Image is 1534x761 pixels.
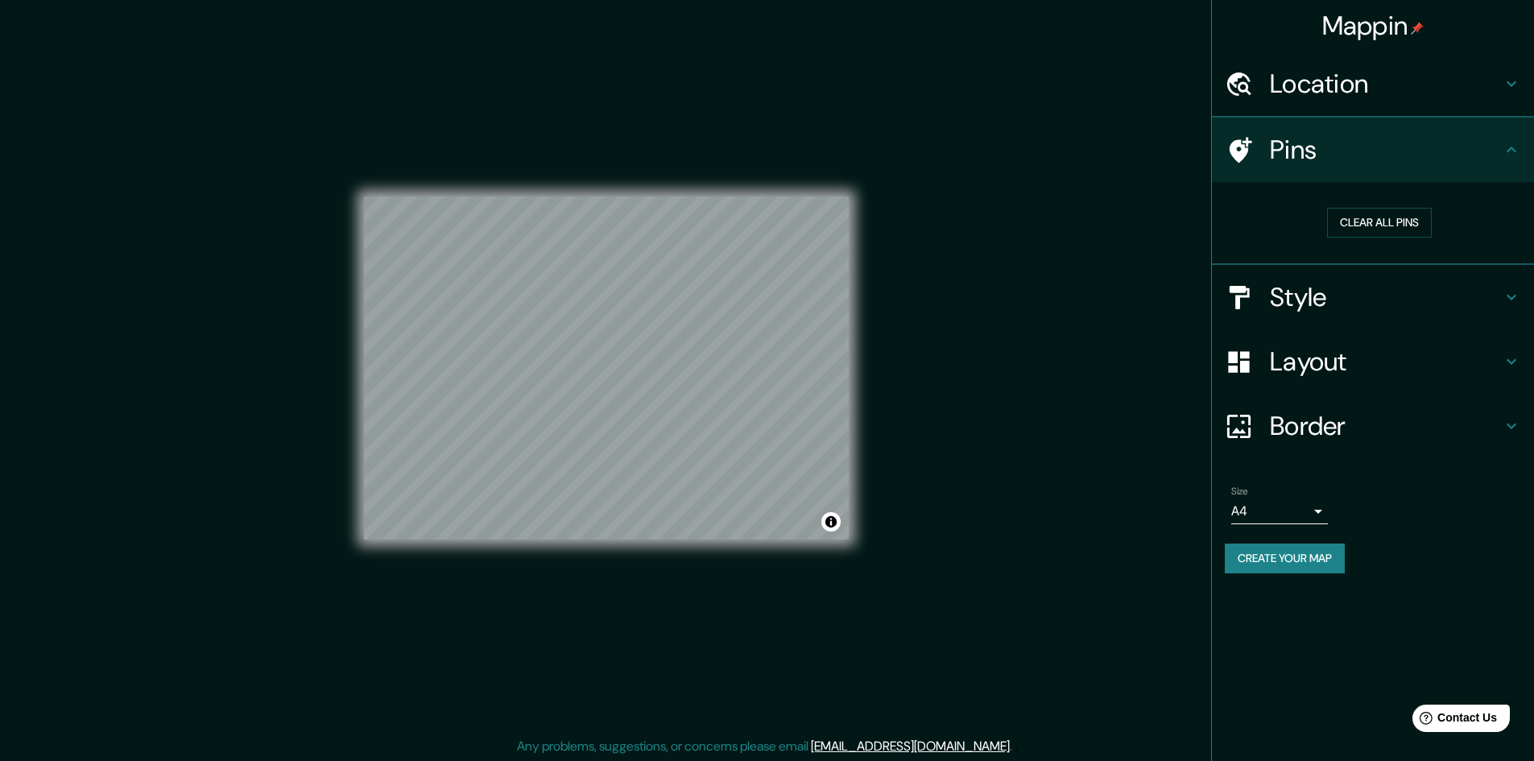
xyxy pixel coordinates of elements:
div: Layout [1212,329,1534,394]
h4: Style [1270,281,1502,313]
div: A4 [1231,498,1328,524]
div: . [1012,737,1015,756]
a: [EMAIL_ADDRESS][DOMAIN_NAME] [811,738,1010,755]
div: Location [1212,52,1534,116]
button: Create your map [1225,544,1345,573]
p: Any problems, suggestions, or concerns please email . [517,737,1012,756]
img: pin-icon.png [1411,22,1424,35]
div: Border [1212,394,1534,458]
h4: Mappin [1322,10,1424,42]
button: Toggle attribution [821,512,841,531]
h4: Pins [1270,134,1502,166]
div: Style [1212,265,1534,329]
h4: Border [1270,410,1502,442]
div: . [1015,737,1018,756]
iframe: Help widget launcher [1391,698,1516,743]
div: Pins [1212,118,1534,182]
label: Size [1231,485,1248,498]
h4: Layout [1270,345,1502,378]
canvas: Map [364,196,849,540]
button: Clear all pins [1327,208,1432,238]
h4: Location [1270,68,1502,100]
